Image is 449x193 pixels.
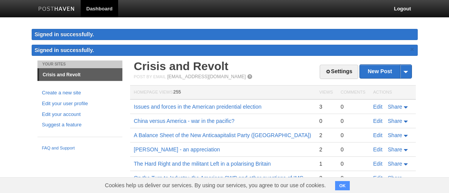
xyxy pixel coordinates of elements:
li: Your Sites [37,60,122,68]
a: Settings [320,65,358,79]
span: Share [388,118,402,124]
a: Edit your account [42,111,118,119]
th: Homepage Views [130,86,315,100]
div: 0 [341,103,365,110]
div: 2 [319,175,333,181]
span: Share [388,146,402,153]
a: Crisis and Revolt [39,69,122,81]
div: 0 [341,132,365,139]
span: Signed in successfully. [35,47,94,53]
a: Suggest a feature [42,121,118,129]
span: 255 [173,89,181,95]
a: Edit [373,132,383,138]
a: × [409,45,416,54]
div: 2 [319,146,333,153]
a: On the Turn to Industry, the American SWP and other questions of IMG history [134,175,304,188]
span: Cookies help us deliver our services. By using our services, you agree to our use of cookies. [97,178,334,193]
div: 0 [341,160,365,167]
a: New Post [360,65,411,78]
a: Edit [373,118,383,124]
a: [EMAIL_ADDRESS][DOMAIN_NAME] [167,74,246,79]
a: A Balance Sheet of the New Anticaapitalist Party ([GEOGRAPHIC_DATA]) [134,132,311,138]
div: 0 [341,117,365,124]
a: Edit [373,104,383,110]
span: Share [388,161,402,167]
a: Edit [373,146,383,153]
a: China versus America - war in the pacific? [134,118,235,124]
a: Edit your user profile [42,100,118,108]
th: Views [315,86,337,100]
div: 0 [319,117,333,124]
button: OK [335,181,350,190]
a: FAQ and Support [42,145,118,152]
th: Actions [369,86,416,100]
div: 0 [341,175,365,181]
div: 2 [319,132,333,139]
a: Crisis and Revolt [134,60,229,72]
th: Comments [337,86,369,100]
img: Posthaven-bar [38,7,75,12]
div: 3 [319,103,333,110]
a: Edit [373,175,383,181]
a: Edit [373,161,383,167]
a: The Hard Right and the militant Left in a polarising Britain [134,161,271,167]
div: Signed in successfully. [32,29,418,40]
a: Create a new site [42,89,118,97]
a: Issues and forces in the American preidential election [134,104,262,110]
span: Share [388,132,402,138]
div: 0 [341,146,365,153]
span: Share [388,104,402,110]
div: 1 [319,160,333,167]
a: [PERSON_NAME] - an appreciation [134,146,220,153]
span: Post by Email [134,74,166,79]
span: Share [388,175,402,181]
